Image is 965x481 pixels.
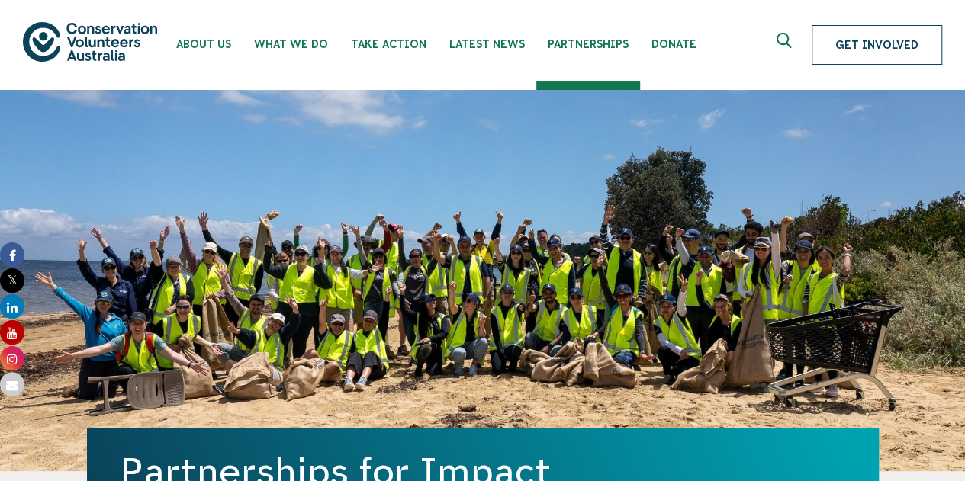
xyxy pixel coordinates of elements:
button: Expand search box Close search box [767,27,804,63]
img: logo.svg [23,22,157,61]
span: Partnerships [548,38,629,50]
span: What We Do [254,38,328,50]
span: Donate [651,38,696,50]
a: Get Involved [812,25,942,65]
span: Latest News [449,38,525,50]
span: Take Action [351,38,426,50]
span: Expand search box [777,33,796,57]
span: About Us [176,38,231,50]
